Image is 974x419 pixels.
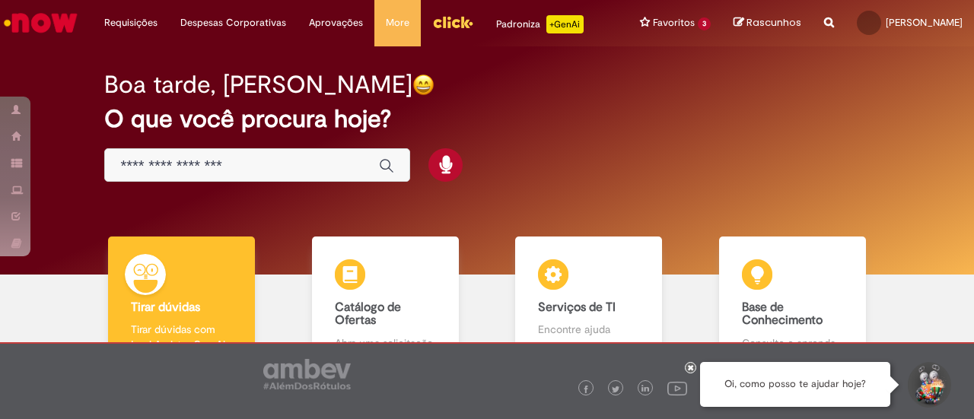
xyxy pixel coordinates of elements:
span: Aprovações [309,15,363,30]
span: [PERSON_NAME] [886,16,963,29]
a: Tirar dúvidas Tirar dúvidas com Lupi Assist e Gen Ai [80,236,284,368]
a: Catálogo de Ofertas Abra uma solicitação [284,236,488,368]
div: Oi, como posso te ajudar hoje? [700,362,890,407]
img: logo_footer_youtube.png [667,378,687,398]
a: Rascunhos [734,16,801,30]
p: Tirar dúvidas com Lupi Assist e Gen Ai [131,322,232,352]
span: Favoritos [653,15,695,30]
b: Catálogo de Ofertas [335,300,401,329]
b: Base de Conhecimento [742,300,823,329]
span: 3 [698,17,711,30]
div: Padroniza [496,15,584,33]
p: Encontre ajuda [538,322,639,337]
a: Serviços de TI Encontre ajuda [487,236,691,368]
p: +GenAi [546,15,584,33]
a: Base de Conhecimento Consulte e aprenda [691,236,895,368]
h2: Boa tarde, [PERSON_NAME] [104,71,412,98]
h2: O que você procura hoje? [104,106,869,132]
button: Iniciar Conversa de Suporte [906,362,951,408]
b: Serviços de TI [538,300,616,315]
p: Abra uma solicitação [335,335,436,351]
img: logo_footer_twitter.png [612,386,619,393]
img: ServiceNow [2,8,80,38]
img: logo_footer_linkedin.png [641,385,649,394]
span: Despesas Corporativas [180,15,286,30]
img: logo_footer_ambev_rotulo_gray.png [263,359,351,389]
b: Tirar dúvidas [131,300,200,315]
img: click_logo_yellow_360x200.png [432,11,473,33]
span: Rascunhos [746,15,801,30]
span: More [386,15,409,30]
span: Requisições [104,15,158,30]
img: logo_footer_facebook.png [582,386,590,393]
p: Consulte e aprenda [742,335,843,351]
img: happy-face.png [412,74,434,96]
